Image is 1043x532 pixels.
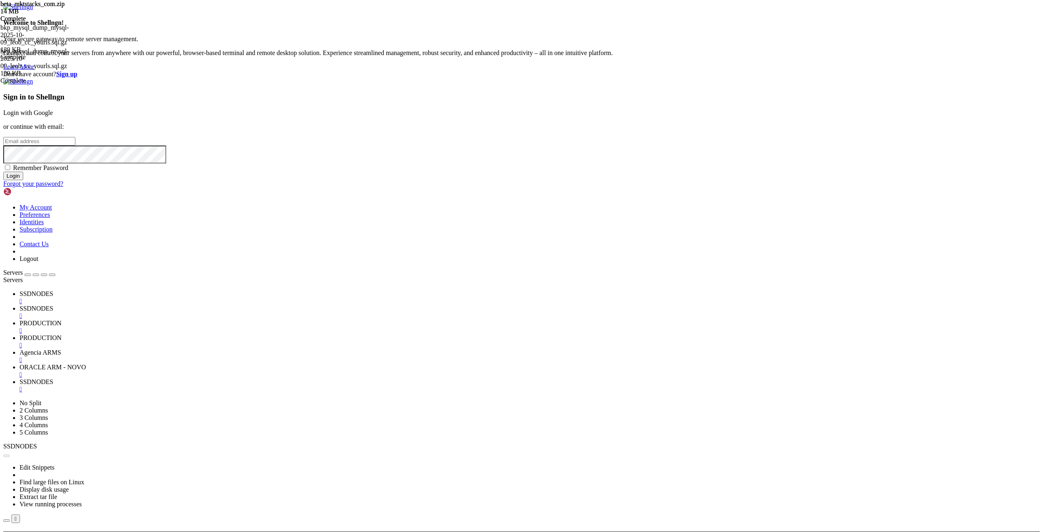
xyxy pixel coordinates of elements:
[0,8,82,15] div: 14 MB
[0,0,65,7] span: beta_mktstacks_com.zip
[0,0,82,15] span: beta_mktstacks_com.zip
[0,46,82,53] div: 139 KB
[0,24,82,53] span: bkp_mysql_dump_mysql-2025-10-09_leob_cc_yourls.sql.gz
[0,77,82,84] div: Complete
[0,48,82,77] span: bkp_mysql_dump_mysql-2025-10-09_leob_cc_yourls.sql.gz
[0,15,82,22] div: Complete
[0,48,69,69] span: bkp_mysql_dump_mysql-2025-10-09_leob_cc_yourls.sql.gz
[0,70,82,77] div: 139 KB
[0,24,69,46] span: bkp_mysql_dump_mysql-2025-10-09_leob_cc_yourls.sql.gz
